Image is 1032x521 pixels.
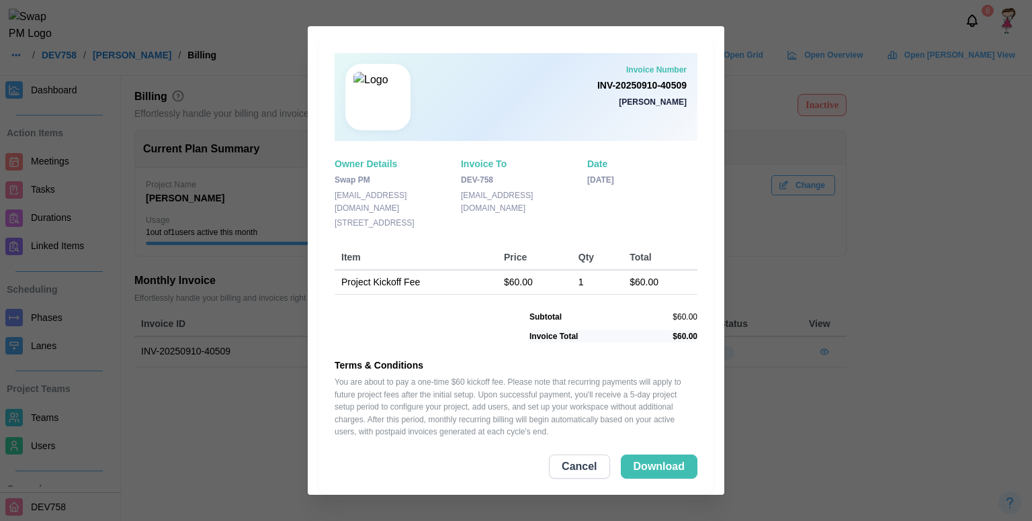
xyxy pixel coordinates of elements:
[623,270,697,295] td: $60.00
[634,455,685,478] span: Download
[630,250,691,265] div: Total
[335,189,445,214] div: [EMAIL_ADDRESS][DOMAIN_NAME]
[619,96,687,109] div: [PERSON_NAME]
[549,455,609,479] button: Cancel
[335,174,445,187] div: Swap PM
[587,174,697,187] div: [DATE]
[497,270,572,295] td: $60.00
[353,72,419,122] img: Logo
[335,359,697,373] div: Terms & Conditions
[529,330,578,343] div: Invoice Total
[578,250,616,265] div: Qty
[572,270,623,295] td: 1
[597,79,687,93] div: INV-20250910-40509
[621,455,697,479] button: Download
[335,270,497,295] td: Project Kickoff Fee
[335,376,697,438] div: You are about to pay a one-time $60 kickoff fee. Please note that recurring payments will apply t...
[335,157,445,172] div: Owner Details
[461,157,571,172] div: Invoice To
[335,217,445,230] div: [STREET_ADDRESS]
[626,64,687,77] div: Invoice Number
[587,157,697,172] div: Date
[562,455,597,478] span: Cancel
[461,174,571,187] div: DEV-758
[673,330,697,343] div: $ 60.00
[461,189,571,214] div: [EMAIL_ADDRESS][DOMAIN_NAME]
[673,311,697,324] div: $ 60.00
[504,250,565,265] div: Price
[529,311,562,324] div: Subtotal
[341,250,490,265] div: Item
